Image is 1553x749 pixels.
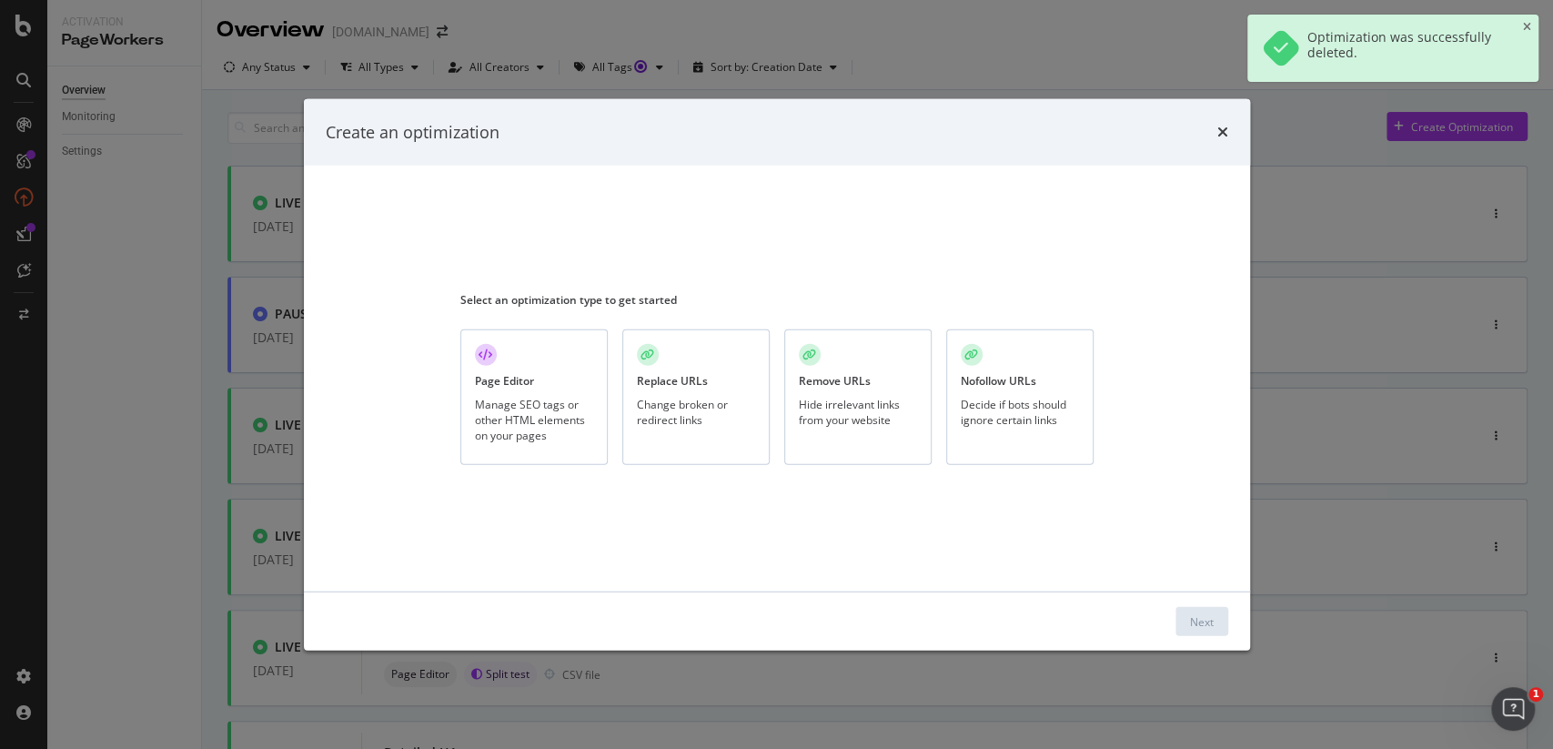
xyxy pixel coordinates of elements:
[475,373,534,389] div: Page Editor
[961,373,1036,389] div: Nofollow URLs
[1217,120,1228,144] div: times
[304,98,1250,651] div: modal
[1190,613,1214,629] div: Next
[961,396,1079,427] div: Decide if bots should ignore certain links
[1491,687,1535,731] iframe: Intercom live chat
[637,396,755,427] div: Change broken or redirect links
[475,396,593,442] div: Manage SEO tags or other HTML elements on your pages
[326,120,499,144] div: Create an optimization
[1175,607,1228,636] button: Next
[799,396,917,427] div: Hide irrelevant links from your website
[1523,22,1531,33] div: close toast
[460,292,1094,308] div: Select an optimization type to get started
[637,373,708,389] div: Replace URLs
[1307,29,1506,67] div: Optimization was successfully deleted.
[799,373,871,389] div: Remove URLs
[1528,687,1543,702] span: 1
